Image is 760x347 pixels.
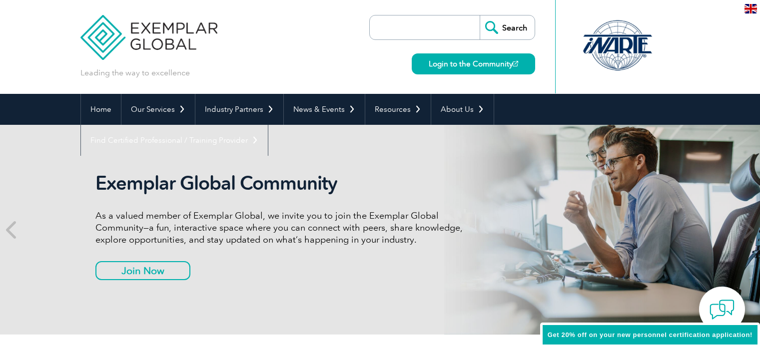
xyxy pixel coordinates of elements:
[412,53,535,74] a: Login to the Community
[548,331,753,339] span: Get 20% off on your new personnel certification application!
[95,261,190,280] a: Join Now
[121,94,195,125] a: Our Services
[95,172,470,195] h2: Exemplar Global Community
[81,125,268,156] a: Find Certified Professional / Training Provider
[365,94,431,125] a: Resources
[431,94,494,125] a: About Us
[513,61,518,66] img: open_square.png
[195,94,283,125] a: Industry Partners
[284,94,365,125] a: News & Events
[480,15,535,39] input: Search
[81,94,121,125] a: Home
[95,210,470,246] p: As a valued member of Exemplar Global, we invite you to join the Exemplar Global Community—a fun,...
[745,4,757,13] img: en
[710,297,735,322] img: contact-chat.png
[80,67,190,78] p: Leading the way to excellence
